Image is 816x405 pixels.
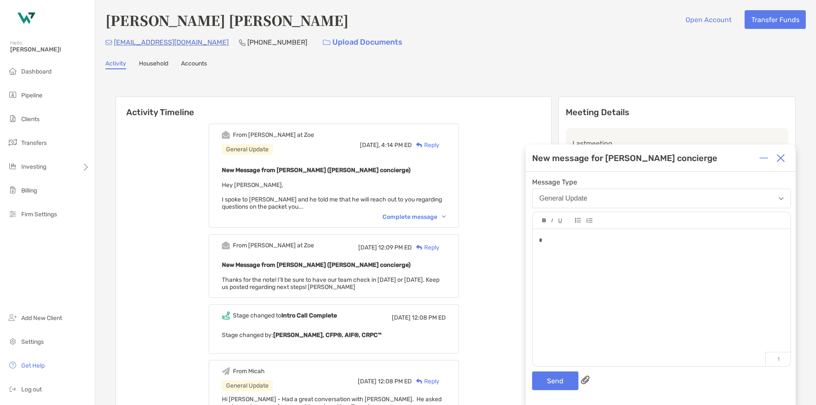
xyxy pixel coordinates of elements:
b: New Message from [PERSON_NAME] ([PERSON_NAME] concierge) [222,261,411,269]
img: paperclip attachments [581,376,589,384]
img: Reply icon [416,142,422,148]
button: Transfer Funds [745,10,806,29]
img: transfers icon [8,137,18,147]
span: Message Type [532,178,791,186]
span: Firm Settings [21,211,57,218]
span: Clients [21,116,40,123]
h4: [PERSON_NAME] [PERSON_NAME] [105,10,348,30]
button: General Update [532,189,791,208]
div: New message for [PERSON_NAME] concierge [532,153,717,163]
img: billing icon [8,185,18,195]
button: Open Account [679,10,738,29]
p: [EMAIL_ADDRESS][DOMAIN_NAME] [114,37,229,48]
a: Upload Documents [317,33,408,51]
img: Event icon [222,312,230,320]
div: Reply [412,377,439,386]
img: pipeline icon [8,90,18,100]
p: Stage changed by: [222,330,446,340]
span: 12:09 PM ED [378,244,412,251]
img: Event icon [222,367,230,375]
span: Pipeline [21,92,42,99]
img: Editor control icon [558,218,562,223]
img: settings icon [8,336,18,346]
button: Send [532,371,578,390]
img: Reply icon [416,379,422,384]
img: Event icon [222,131,230,139]
b: New Message from [PERSON_NAME] ([PERSON_NAME] concierge) [222,167,411,174]
p: 1 [765,352,790,366]
div: From [PERSON_NAME] at Zoe [233,131,314,139]
img: logout icon [8,384,18,394]
img: Chevron icon [442,215,446,218]
span: Settings [21,338,44,346]
img: Event icon [222,241,230,249]
h6: Activity Timeline [116,97,551,117]
img: firm-settings icon [8,209,18,219]
span: Dashboard [21,68,51,75]
img: Editor control icon [551,218,553,223]
p: Meeting Details [566,107,788,118]
img: Email Icon [105,40,112,45]
p: Last meeting [572,138,782,149]
span: Log out [21,386,42,393]
div: From Micah [233,368,265,375]
img: Phone Icon [239,39,246,46]
div: General Update [222,380,273,391]
span: 4:14 PM ED [381,142,412,149]
img: Open dropdown arrow [779,197,784,200]
img: get-help icon [8,360,18,370]
div: Reply [412,243,439,252]
span: [DATE], [360,142,380,149]
span: Transfers [21,139,47,147]
span: [DATE] [358,244,377,251]
img: dashboard icon [8,66,18,76]
span: [DATE] [358,378,377,385]
img: Reply icon [416,245,422,250]
span: 12:08 PM ED [378,378,412,385]
img: investing icon [8,161,18,171]
img: Editor control icon [575,218,581,223]
img: Expand or collapse [759,154,768,162]
div: General Update [539,195,587,202]
img: button icon [323,40,330,45]
span: Thanks for the note! I’ll be sure to have our team check in [DATE] or [DATE]. Keep us posted rega... [222,276,439,291]
div: Stage changed to [233,312,337,319]
a: Activity [105,60,126,69]
img: Close [776,154,785,162]
span: 12:08 PM ED [412,314,446,321]
b: Intro Call Complete [281,312,337,319]
a: Accounts [181,60,207,69]
img: Editor control icon [586,218,592,223]
a: Household [139,60,168,69]
img: Zoe Logo [10,3,41,34]
span: Get Help [21,362,45,369]
b: [PERSON_NAME], CFP®, AIF®, CRPC™ [273,331,382,339]
span: [PERSON_NAME]! [10,46,90,53]
span: Investing [21,163,46,170]
span: Add New Client [21,314,62,322]
span: Billing [21,187,37,194]
div: Reply [412,141,439,150]
img: Editor control icon [542,218,546,223]
span: Hey [PERSON_NAME], I spoke to [PERSON_NAME] and he told me that he will reach out to you regardin... [222,181,442,210]
div: General Update [222,144,273,155]
span: [DATE] [392,314,411,321]
img: add_new_client icon [8,312,18,323]
p: [PHONE_NUMBER] [247,37,307,48]
div: Complete message [382,213,446,221]
div: From [PERSON_NAME] at Zoe [233,242,314,249]
img: clients icon [8,113,18,124]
